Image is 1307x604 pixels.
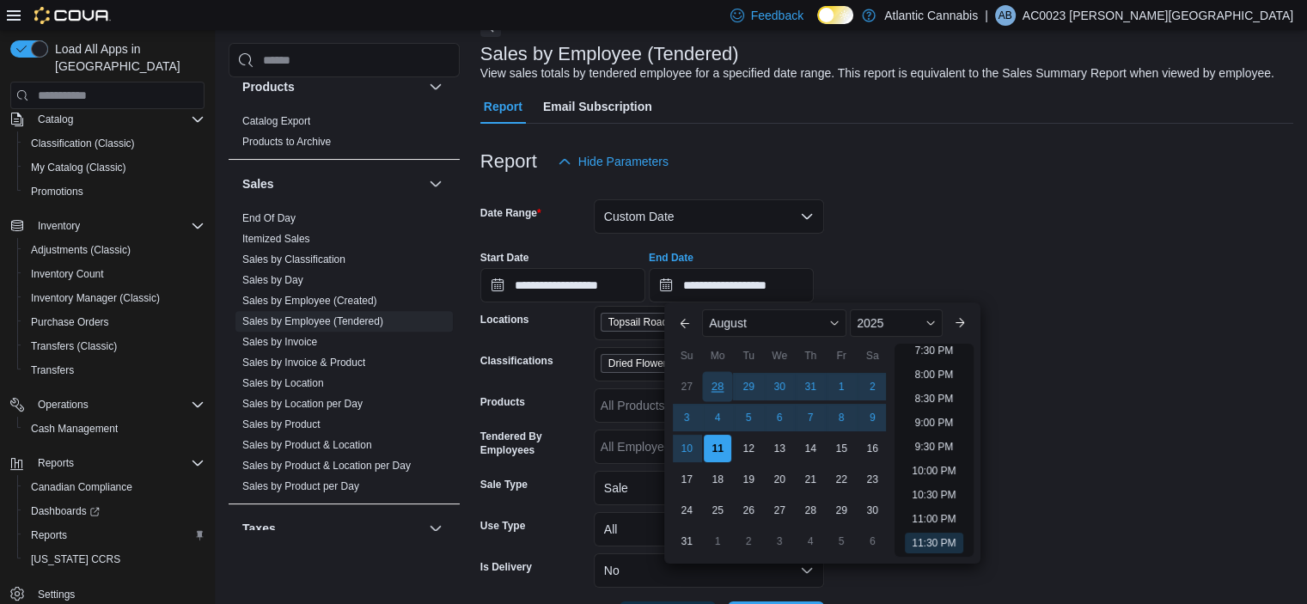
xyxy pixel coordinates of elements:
div: day-6 [858,528,886,555]
button: Reports [3,451,211,475]
button: Next month [946,309,974,337]
div: day-28 [703,372,733,402]
span: Transfers (Classic) [31,339,117,353]
div: day-9 [858,404,886,431]
div: day-22 [828,466,855,493]
a: Sales by Product [242,418,321,430]
button: Adjustments (Classic) [17,238,211,262]
span: Inventory [38,219,80,233]
button: Inventory [31,216,87,236]
div: day-29 [828,497,855,524]
h3: Taxes [242,520,276,537]
div: View sales totals by tendered employee for a specified date range. This report is equivalent to t... [480,64,1274,82]
span: Sales by Day [242,273,303,287]
button: Taxes [425,518,446,539]
ul: Time [895,344,973,557]
input: Dark Mode [817,6,853,24]
button: Cash Management [17,417,211,441]
span: Washington CCRS [24,549,205,570]
button: [US_STATE] CCRS [17,547,211,571]
a: Dashboards [24,501,107,522]
button: Classification (Classic) [17,131,211,156]
span: Promotions [31,185,83,198]
div: Fr [828,342,855,369]
a: Sales by Location [242,377,324,389]
input: Press the down key to enter a popover containing a calendar. Press the escape key to close the po... [649,268,814,302]
span: End Of Day [242,211,296,225]
a: Classification (Classic) [24,133,142,154]
span: Cash Management [24,418,205,439]
li: 9:30 PM [908,436,961,457]
div: Sa [858,342,886,369]
div: Su [673,342,700,369]
span: Topsail Road ([GEOGRAPHIC_DATA][PERSON_NAME]) [608,314,742,331]
button: Sales [425,174,446,194]
div: day-5 [828,528,855,555]
div: day-7 [797,404,824,431]
span: Email Subscription [543,89,652,124]
div: day-26 [735,497,762,524]
a: Sales by Day [242,274,303,286]
div: day-30 [858,497,886,524]
span: Dried Flower [601,354,688,373]
span: Sales by Product [242,418,321,431]
span: Itemized Sales [242,232,310,246]
div: day-12 [735,435,762,462]
label: Use Type [480,519,525,533]
button: Products [425,76,446,97]
div: day-20 [766,466,793,493]
button: Purchase Orders [17,310,211,334]
a: Purchase Orders [24,312,116,333]
button: Custom Date [594,199,824,234]
span: Sales by Product & Location per Day [242,459,411,473]
li: 8:00 PM [908,364,961,385]
li: 11:00 PM [905,509,962,529]
button: Promotions [17,180,211,204]
div: day-21 [797,466,824,493]
img: Cova [34,7,111,24]
a: Canadian Compliance [24,477,139,497]
div: day-16 [858,435,886,462]
span: Sales by Product & Location [242,438,372,452]
span: Reports [38,456,74,470]
button: Inventory [3,214,211,238]
li: 9:00 PM [908,412,961,433]
button: Canadian Compliance [17,475,211,499]
a: Itemized Sales [242,233,310,245]
li: 10:00 PM [905,461,962,481]
button: Reports [31,453,81,473]
div: We [766,342,793,369]
a: Transfers (Classic) [24,336,124,357]
button: Sales [242,175,422,192]
li: 7:30 PM [908,340,961,361]
label: Locations [480,313,529,326]
span: Purchase Orders [24,312,205,333]
button: Operations [3,393,211,417]
span: Canadian Compliance [24,477,205,497]
button: Taxes [242,520,422,537]
a: Sales by Employee (Created) [242,295,377,307]
div: day-24 [673,497,700,524]
div: Products [229,111,460,159]
span: Hide Parameters [578,153,669,170]
span: Sales by Location [242,376,324,390]
span: Reports [31,453,205,473]
div: day-14 [797,435,824,462]
a: Promotions [24,181,90,202]
span: Adjustments (Classic) [31,243,131,257]
button: Operations [31,394,95,415]
a: Sales by Classification [242,253,345,265]
span: Classification (Classic) [24,133,205,154]
label: Classifications [480,354,553,368]
label: Sale Type [480,478,528,491]
span: Sales by Product per Day [242,479,359,493]
button: Catalog [3,107,211,131]
div: day-27 [673,373,700,400]
h3: Sales [242,175,274,192]
li: 8:30 PM [908,388,961,409]
span: Load All Apps in [GEOGRAPHIC_DATA] [48,40,205,75]
label: Is Delivery [480,560,532,574]
span: Report [484,89,522,124]
a: My Catalog (Classic) [24,157,133,178]
span: Transfers [31,363,74,377]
